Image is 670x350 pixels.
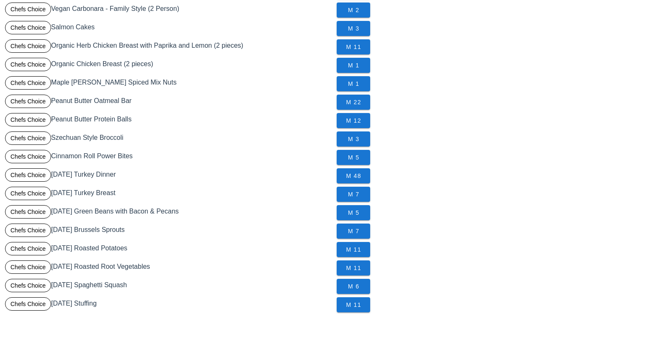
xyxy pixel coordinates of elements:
div: Cinnamon Roll Power Bites [3,148,335,167]
button: M 2 [337,3,370,18]
button: M 11 [337,260,370,275]
span: M 7 [343,228,363,234]
button: M 3 [337,21,370,36]
span: Chefs Choice [10,206,46,218]
div: Salmon Cakes [3,19,335,38]
span: Chefs Choice [10,298,46,310]
button: M 6 [337,279,370,294]
span: Chefs Choice [10,3,46,15]
div: Organic Chicken Breast (2 pieces) [3,56,335,75]
div: [DATE] Turkey Dinner [3,167,335,185]
span: Chefs Choice [10,95,46,108]
div: [DATE] Roasted Root Vegetables [3,259,335,277]
span: M 7 [343,191,363,198]
span: Chefs Choice [10,242,46,255]
button: M 48 [337,168,370,183]
span: M 11 [343,246,363,253]
button: M 22 [337,95,370,110]
span: M 11 [343,301,363,308]
div: [DATE] Roasted Potatoes [3,240,335,259]
span: M 11 [343,44,363,50]
span: Chefs Choice [10,21,46,34]
button: M 3 [337,131,370,147]
span: M 3 [343,25,363,32]
span: Chefs Choice [10,224,46,237]
span: M 22 [343,99,363,106]
span: M 12 [343,117,363,124]
div: Peanut Butter Protein Balls [3,111,335,130]
span: Chefs Choice [10,279,46,292]
button: M 7 [337,224,370,239]
span: M 3 [343,136,363,142]
span: M 11 [343,265,363,271]
div: Peanut Butter Oatmeal Bar [3,93,335,111]
span: M 1 [343,80,363,87]
span: M 6 [343,283,363,290]
button: M 11 [337,297,370,312]
div: Vegan Carbonara - Family Style (2 Person) [3,1,335,19]
div: [DATE] Stuffing [3,296,335,314]
span: Chefs Choice [10,187,46,200]
span: Chefs Choice [10,261,46,273]
div: Szechuan Style Broccoli [3,130,335,148]
button: M 12 [337,113,370,128]
span: Chefs Choice [10,169,46,181]
span: Chefs Choice [10,132,46,144]
button: M 1 [337,76,370,91]
div: Maple [PERSON_NAME] Spiced Mix Nuts [3,75,335,93]
span: M 48 [343,172,363,179]
div: [DATE] Spaghetti Squash [3,277,335,296]
button: M 11 [337,242,370,257]
button: M 5 [337,150,370,165]
span: M 2 [343,7,363,13]
span: Chefs Choice [10,77,46,89]
span: Chefs Choice [10,40,46,52]
span: Chefs Choice [10,58,46,71]
span: Chefs Choice [10,113,46,126]
div: Organic Herb Chicken Breast with Paprika and Lemon (2 pieces) [3,38,335,56]
button: M 11 [337,39,370,54]
button: M 5 [337,205,370,220]
span: M 5 [343,154,363,161]
div: [DATE] Turkey Breast [3,185,335,203]
span: M 5 [343,209,363,216]
span: M 1 [343,62,363,69]
div: [DATE] Green Beans with Bacon & Pecans [3,203,335,222]
div: [DATE] Brussels Sprouts [3,222,335,240]
button: M 1 [337,58,370,73]
button: M 7 [337,187,370,202]
span: Chefs Choice [10,150,46,163]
